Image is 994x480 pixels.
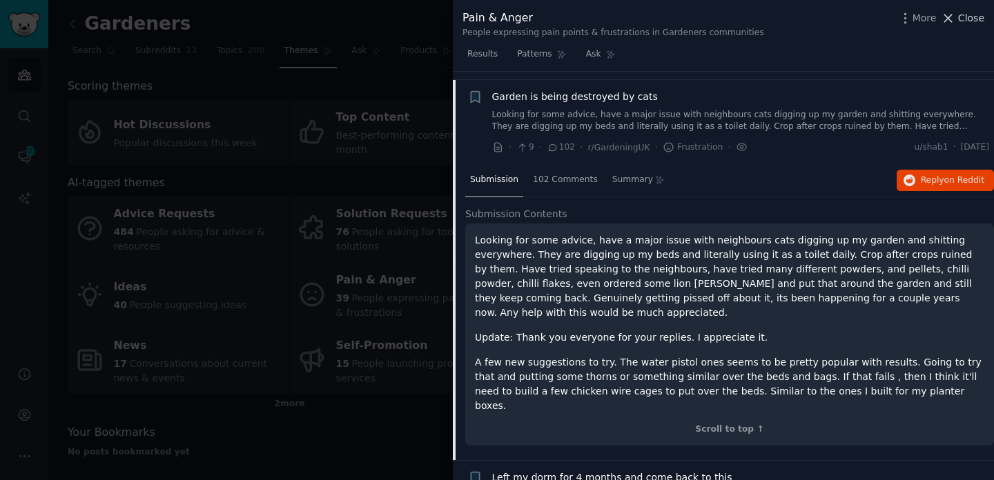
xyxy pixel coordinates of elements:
div: Scroll to top ↑ [475,423,984,436]
span: Reply [921,174,984,187]
span: 102 Comments [533,174,598,186]
span: [DATE] [961,141,989,154]
span: Close [958,11,984,26]
span: · [580,140,583,154]
p: A few new suggestions to try. The water pistol ones seems to be pretty popular with results. Goin... [475,355,984,413]
span: · [539,140,542,154]
button: Replyon Reddit [897,170,994,192]
button: More [898,11,937,26]
span: · [953,141,956,154]
div: Pain & Anger [462,10,764,27]
div: People expressing pain points & frustrations in Gardeners communities [462,27,764,39]
span: Submission Contents [465,207,567,221]
span: Frustration [663,141,723,154]
span: Patterns [517,48,552,61]
span: Summary [612,174,653,186]
span: Results [467,48,498,61]
span: 9 [516,141,534,154]
span: More [913,11,937,26]
a: Garden is being destroyed by cats [492,90,658,104]
span: on Reddit [944,175,984,185]
a: Patterns [512,43,571,72]
span: Submission [470,174,518,186]
a: Looking for some advice, have a major issue with neighbours cats digging up my garden and shittin... [492,109,990,133]
p: Looking for some advice, have a major issue with neighbours cats digging up my garden and shittin... [475,233,984,320]
span: Ask [586,48,601,61]
span: 102 [547,141,575,154]
span: u/shab1 [915,141,948,154]
span: · [728,140,730,154]
button: Close [941,11,984,26]
span: r/GardeningUK [588,143,650,152]
span: · [509,140,511,154]
p: Update: Thank you everyone for your replies. I appreciate it. [475,330,984,345]
a: Ask [581,43,621,72]
span: · [655,140,658,154]
a: Results [462,43,503,72]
